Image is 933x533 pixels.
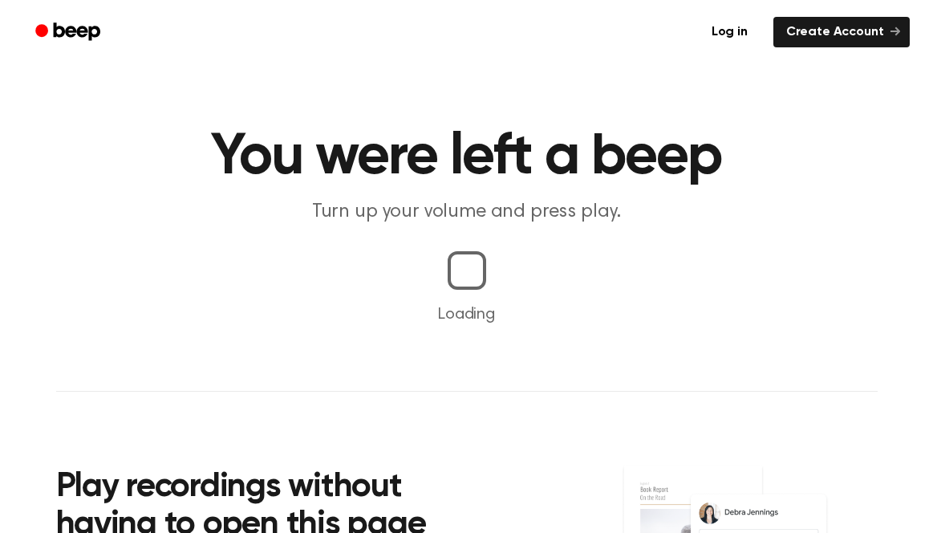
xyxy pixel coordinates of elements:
[696,14,764,51] a: Log in
[19,303,914,327] p: Loading
[773,17,910,47] a: Create Account
[56,128,878,186] h1: You were left a beep
[159,199,775,226] p: Turn up your volume and press play.
[24,17,115,48] a: Beep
